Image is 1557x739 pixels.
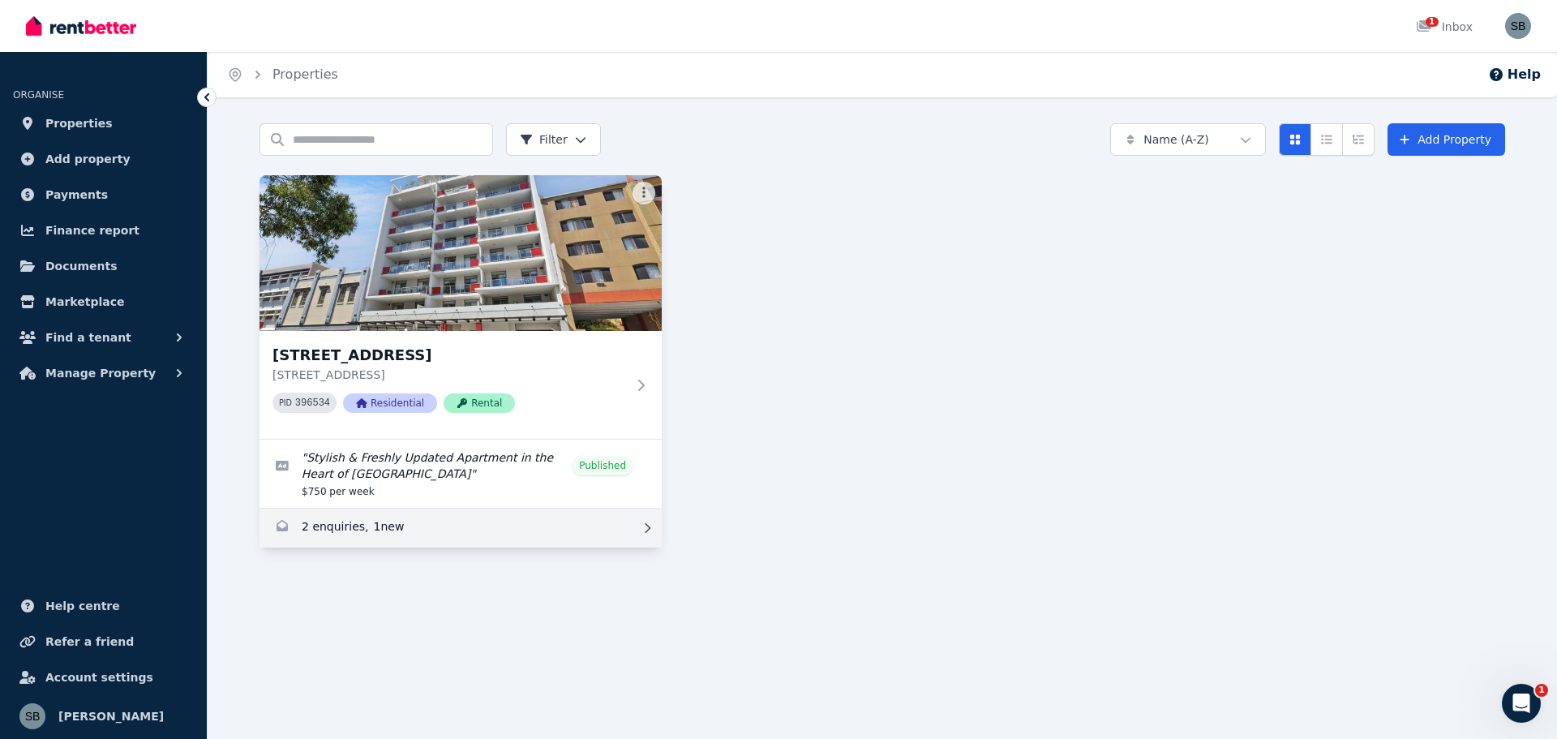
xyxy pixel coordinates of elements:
span: Find a tenant [45,328,131,347]
nav: Breadcrumb [208,52,358,97]
span: Name (A-Z) [1143,131,1209,148]
span: Documents [45,256,118,276]
span: Account settings [45,668,153,687]
a: Finance report [13,214,194,247]
button: Compact list view [1310,123,1343,156]
div: Inbox [1416,19,1473,35]
span: Rental [444,393,515,413]
span: Add property [45,149,131,169]
span: Filter [520,131,568,148]
button: Name (A-Z) [1110,123,1266,156]
button: More options [633,182,655,204]
button: Find a tenant [13,321,194,354]
a: Edit listing: Stylish & Freshly Updated Apartment in the Heart of West Perth [259,440,662,508]
a: 16/863-867 Wellington Street, West Perth[STREET_ADDRESS][STREET_ADDRESS]PID 396534ResidentialRental [259,175,662,439]
img: Sam Berrell [1505,13,1531,39]
p: [STREET_ADDRESS] [272,367,626,383]
a: Enquiries for 16/863-867 Wellington Street, West Perth [259,509,662,548]
span: ORGANISE [13,89,64,101]
button: Filter [506,123,601,156]
code: 396534 [295,397,330,409]
a: Help centre [13,590,194,622]
span: Properties [45,114,113,133]
span: Help centre [45,596,120,616]
a: Properties [13,107,194,140]
a: Add property [13,143,194,175]
a: Properties [272,67,338,82]
img: Sam Berrell [19,703,45,729]
span: Marketplace [45,292,124,311]
a: Marketplace [13,286,194,318]
a: Documents [13,250,194,282]
span: Manage Property [45,363,156,383]
span: [PERSON_NAME] [58,707,164,726]
h3: [STREET_ADDRESS] [272,344,626,367]
button: Expanded list view [1342,123,1375,156]
span: Payments [45,185,108,204]
a: Add Property [1388,123,1505,156]
small: PID [279,398,292,407]
img: 16/863-867 Wellington Street, West Perth [259,175,662,331]
img: RentBetter [26,14,136,38]
a: Refer a friend [13,625,194,658]
button: Help [1488,65,1541,84]
iframe: Intercom live chat [1502,684,1541,723]
a: Payments [13,178,194,211]
a: Account settings [13,661,194,694]
span: 1 [1426,17,1439,27]
span: 1 [1535,684,1548,697]
span: Finance report [45,221,139,240]
button: Manage Property [13,357,194,389]
button: Card view [1279,123,1311,156]
div: View options [1279,123,1375,156]
span: Residential [343,393,437,413]
span: Refer a friend [45,632,134,651]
